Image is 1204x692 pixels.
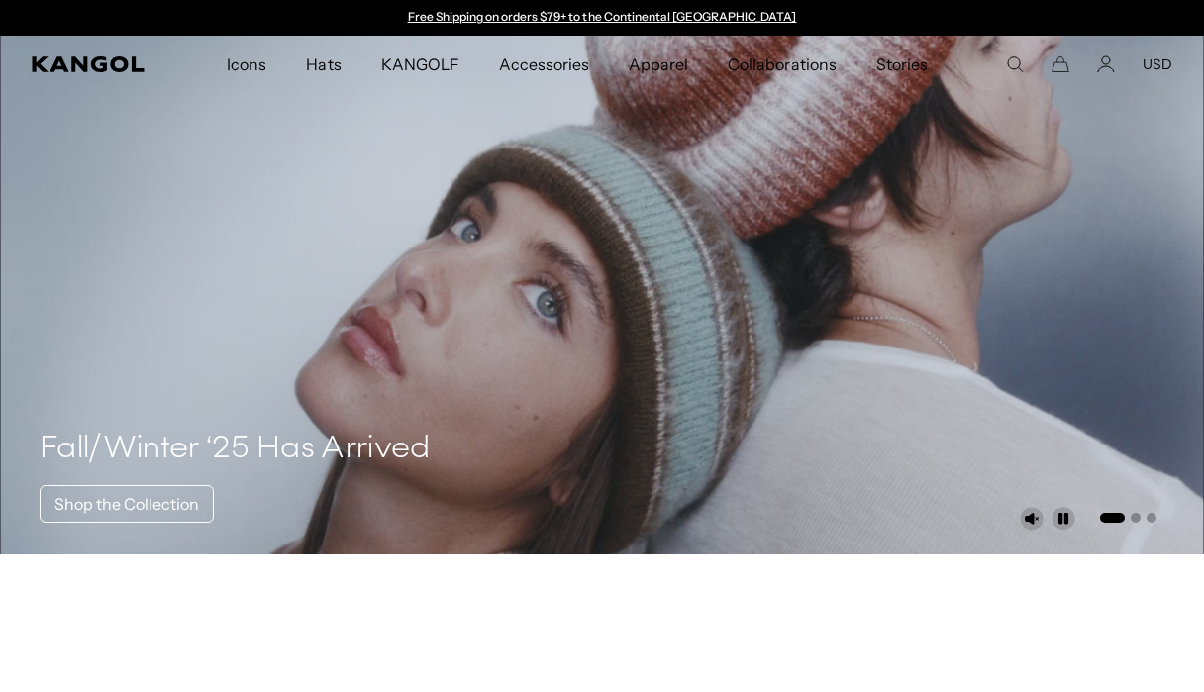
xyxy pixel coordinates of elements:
a: Kangol [32,56,149,72]
span: Icons [227,36,266,93]
button: Go to slide 3 [1147,513,1156,523]
span: Hats [306,36,341,93]
span: Apparel [629,36,688,93]
button: Cart [1052,55,1069,73]
button: Go to slide 1 [1100,513,1125,523]
div: Announcement [398,10,806,26]
span: Accessories [499,36,589,93]
a: KANGOLF [361,36,479,93]
span: Collaborations [728,36,836,93]
button: USD [1143,55,1172,73]
a: Free Shipping on orders $79+ to the Continental [GEOGRAPHIC_DATA] [408,9,797,24]
ul: Select a slide to show [1098,509,1156,525]
span: KANGOLF [381,36,459,93]
summary: Search here [1006,55,1024,73]
div: 1 of 2 [398,10,806,26]
span: Stories [876,36,928,93]
a: Account [1097,55,1115,73]
h4: Fall/Winter ‘25 Has Arrived [40,430,431,469]
a: Stories [856,36,948,93]
button: Pause [1052,507,1075,531]
button: Unmute [1020,507,1044,531]
a: Accessories [479,36,609,93]
a: Apparel [609,36,708,93]
a: Collaborations [708,36,855,93]
a: Icons [207,36,286,93]
a: Shop the Collection [40,485,214,523]
button: Go to slide 2 [1131,513,1141,523]
a: Hats [286,36,360,93]
slideshow-component: Announcement bar [398,10,806,26]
